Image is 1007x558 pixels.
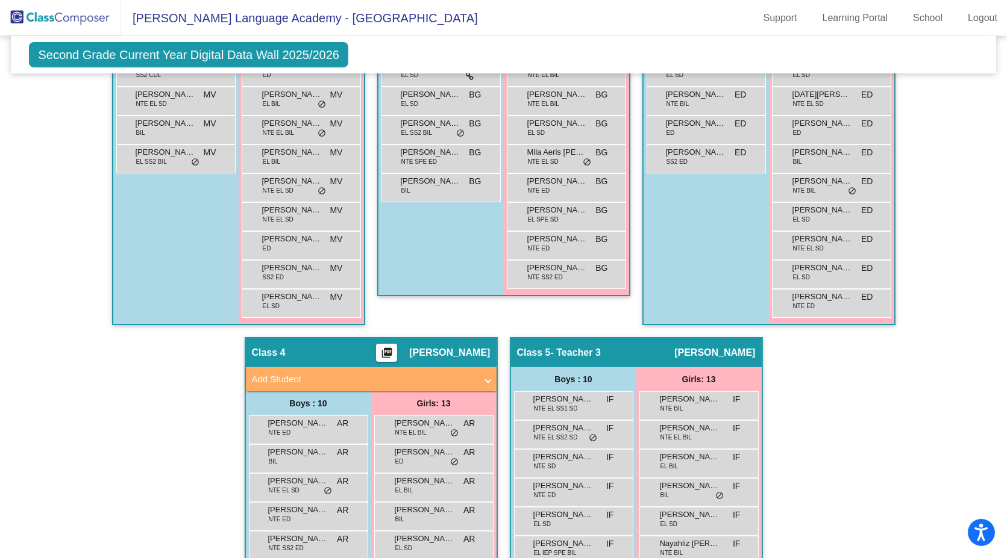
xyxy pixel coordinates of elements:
[666,88,726,101] span: [PERSON_NAME]
[735,117,746,130] span: ED
[463,533,475,545] span: AR
[204,146,216,159] span: MV
[262,117,322,129] span: [PERSON_NAME] [PERSON_NAME]
[262,204,322,216] span: [PERSON_NAME] Aithana [PERSON_NAME]
[262,146,322,158] span: [PERSON_NAME]
[595,175,607,188] span: BG
[595,233,607,246] span: BG
[136,70,162,79] span: SS2 CDL
[666,117,726,129] span: [PERSON_NAME]
[606,538,613,550] span: IF
[793,186,816,195] span: NTE BIL
[595,204,607,217] span: BG
[861,233,873,246] span: ED
[401,175,461,187] span: [PERSON_NAME]
[583,158,592,167] span: do_not_disturb_alt
[849,187,857,196] span: do_not_disturb_alt
[733,509,740,521] span: IF
[534,433,578,442] span: NTE EL SS2 SD
[667,157,688,166] span: SS2 ED
[792,117,853,129] span: [PERSON_NAME]
[527,175,588,187] span: [PERSON_NAME] [PERSON_NAME]
[252,347,286,359] span: Class 4
[318,129,327,138] span: do_not_disturb_alt
[463,446,475,459] span: AR
[269,457,278,466] span: BIL
[660,491,670,500] span: BIL
[667,99,689,108] span: NTE BIL
[793,273,811,282] span: EL SD
[527,146,588,158] span: Mila Aeris [PERSON_NAME]
[793,128,802,137] span: ED
[667,70,684,79] span: EL SD
[401,99,419,108] span: EL SD
[660,548,683,557] span: NTE BIL
[606,451,613,463] span: IF
[534,548,577,557] span: EL IEP SPE BIL
[263,128,294,137] span: NTE EL BIL
[269,544,304,553] span: NTE SS2 ED
[861,262,873,274] span: ED
[733,422,740,435] span: IF
[660,462,679,471] span: EL BIL
[318,100,327,110] span: do_not_disturb_alt
[793,244,824,253] span: NTE EL SD
[861,88,873,101] span: ED
[401,157,437,166] span: NTE SPE ED
[792,88,853,101] span: [DATE][PERSON_NAME]
[395,446,455,458] span: [PERSON_NAME]
[457,129,465,138] span: do_not_disturb_alt
[589,433,598,443] span: do_not_disturb_alt
[263,244,271,253] span: ED
[517,347,551,359] span: Class 5
[595,262,607,274] span: BG
[733,451,740,463] span: IF
[528,215,559,224] span: EL SPE SD
[527,204,588,216] span: [PERSON_NAME] [PERSON_NAME]
[263,70,271,79] span: ED
[395,486,413,495] span: EL BIL
[793,99,824,108] span: NTE EL SD
[528,244,550,253] span: NTE ED
[606,509,613,521] span: IF
[903,8,952,28] a: School
[204,117,216,130] span: MV
[268,533,328,545] span: [PERSON_NAME]
[533,538,594,550] span: [PERSON_NAME] [PERSON_NAME]
[395,428,427,437] span: NTE EL BIL
[534,519,551,529] span: EL SD
[606,422,613,435] span: IF
[528,273,563,282] span: NTE SS2 ED
[733,393,740,406] span: IF
[324,486,333,496] span: do_not_disturb_alt
[136,99,167,108] span: NTE EL SD
[136,146,196,158] span: [PERSON_NAME] [PERSON_NAME]
[376,344,397,362] button: Print Students Details
[527,117,588,129] span: [PERSON_NAME] [PERSON_NAME]
[330,204,343,217] span: MV
[528,70,559,79] span: NTE EL BIL
[401,186,410,195] span: BIL
[337,446,348,459] span: AR
[395,457,404,466] span: ED
[527,233,588,245] span: [PERSON_NAME] [PERSON_NAME]
[246,367,497,391] mat-expansion-panel-header: Add Student
[534,404,578,413] span: NTE EL SS1 SD
[121,8,478,28] span: [PERSON_NAME] Language Academy - [GEOGRAPHIC_DATA]
[395,504,455,516] span: [PERSON_NAME] [PERSON_NAME]
[337,475,348,488] span: AR
[511,367,636,391] div: Boys : 10
[330,88,343,101] span: MV
[269,428,291,437] span: NTE ED
[660,509,720,521] span: [PERSON_NAME] [PERSON_NAME]
[380,347,394,364] mat-icon: picture_as_pdf
[136,117,196,129] span: [PERSON_NAME]
[793,157,802,166] span: BIL
[660,393,720,405] span: [PERSON_NAME] [PERSON_NAME]
[754,8,807,28] a: Support
[606,480,613,492] span: IF
[533,480,594,492] span: [PERSON_NAME]
[813,8,898,28] a: Learning Portal
[533,393,594,405] span: [PERSON_NAME] E.
[674,347,755,359] span: [PERSON_NAME]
